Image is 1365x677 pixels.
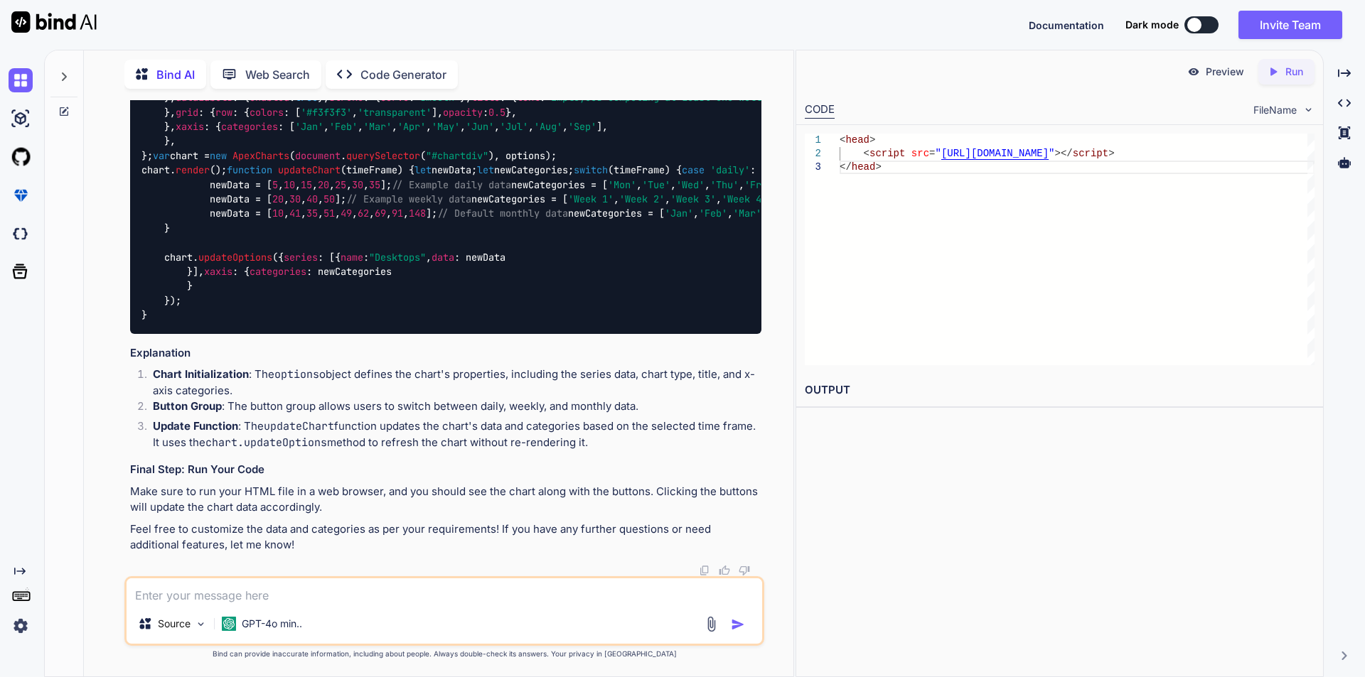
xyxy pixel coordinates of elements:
[477,164,494,177] span: let
[840,161,852,173] span: </
[358,207,369,220] span: 62
[392,207,403,220] span: 91
[805,102,835,119] div: CODE
[443,106,483,119] span: opacity
[176,120,204,133] span: xaxis
[534,120,562,133] span: 'Aug'
[369,251,426,264] span: "Desktops"
[301,178,312,191] span: 15
[710,178,739,191] span: 'Thu'
[744,178,773,191] span: 'Fri'
[619,193,665,205] span: 'Week 2'
[301,106,352,119] span: '#f3f3f3'
[488,106,505,119] span: 0.5
[471,92,500,104] span: title
[141,367,761,399] li: : The object defines the chart's properties, including the series data, chart type, title, and x-...
[272,207,284,220] span: 10
[911,148,928,159] span: src
[335,178,346,191] span: 25
[318,178,329,191] span: 20
[289,207,301,220] span: 41
[9,183,33,207] img: premium
[1302,104,1315,116] img: chevron down
[682,164,705,177] span: case
[1054,148,1072,159] span: ></
[1125,18,1179,32] span: Dark mode
[284,251,318,264] span: series
[500,120,528,133] span: 'Jul'
[731,617,745,632] img: icon
[289,193,301,205] span: 30
[432,251,454,264] span: data
[176,106,198,119] span: grid
[232,149,289,162] span: ApexCharts
[517,92,540,104] span: text
[264,419,334,433] code: updateChart
[9,145,33,169] img: githubLight
[278,164,341,177] span: updateChart
[568,193,614,205] span: 'Week 1'
[1029,18,1104,33] button: Documentation
[341,207,352,220] span: 49
[176,92,232,104] span: dataLabels
[432,120,460,133] span: 'May'
[153,149,170,162] span: var
[642,178,670,191] span: 'Tue'
[665,207,693,220] span: 'Jan'
[875,161,881,173] span: >
[11,11,97,33] img: Bind AI
[245,66,310,83] p: Web Search
[1285,65,1303,79] p: Run
[739,565,750,576] img: dislike
[1072,148,1108,159] span: script
[124,649,764,659] p: Bind can provide inaccurate information, including about people. Always double-check its answers....
[863,148,869,159] span: <
[369,178,380,191] span: 35
[699,565,710,576] img: copy
[329,120,358,133] span: 'Feb'
[329,92,363,104] span: stroke
[323,207,335,220] span: 51
[272,193,284,205] span: 20
[397,120,426,133] span: 'Apr'
[215,106,232,119] span: row
[845,134,869,146] span: head
[341,251,363,264] span: name
[250,92,289,104] span: enabled
[9,222,33,246] img: darkCloudIdeIcon
[198,251,272,264] span: updateOptions
[392,178,511,191] span: // Example daily data
[409,207,426,220] span: 148
[9,614,33,638] img: settings
[222,617,236,631] img: GPT-4o mini
[710,164,750,177] span: 'daily'
[195,618,207,630] img: Pick Models
[242,617,302,631] p: GPT-4o min..
[274,367,319,381] code: options
[851,161,875,173] span: head
[699,207,727,220] span: 'Feb'
[722,193,767,205] span: 'Week 4'
[1187,65,1200,78] img: preview
[805,161,821,174] div: 3
[545,92,892,104] span: 'Employees Competing at Least One Wellness Action in Percent'
[733,207,761,220] span: 'Mar'
[130,484,761,516] p: Make sure to run your HTML file in a web browser, and you should see the chart along with the but...
[323,193,335,205] span: 50
[1253,103,1297,117] span: FileName
[156,66,195,83] p: Bind AI
[250,265,306,278] span: categories
[153,399,222,413] strong: Button Group
[805,134,821,147] div: 1
[158,617,191,631] p: Source
[221,120,278,133] span: categories
[426,149,488,162] span: "#chartdiv"
[141,399,761,418] li: : The button group allows users to switch between daily, weekly, and monthly data.
[210,149,227,162] span: new
[130,345,761,362] h3: Explanation
[295,149,341,162] span: document
[676,178,705,191] span: 'Wed'
[153,419,238,433] strong: Update Function
[869,134,875,146] span: >
[346,149,420,162] span: querySelector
